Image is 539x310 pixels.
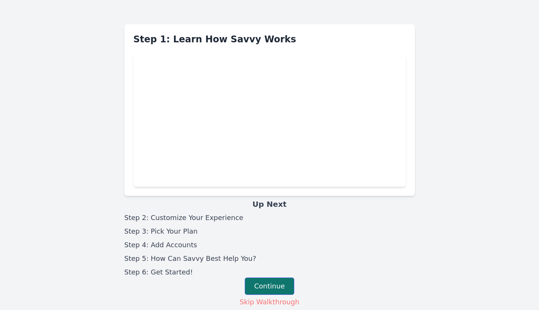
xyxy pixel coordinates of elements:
[134,54,406,187] iframe: Savvy Debt Payoff Planner Instructional Video
[124,240,415,250] li: Step 4: Add Accounts
[245,277,294,295] button: Continue
[239,296,300,308] button: Skip Walkthrough
[124,226,415,237] li: Step 3: Pick Your Plan
[124,199,415,209] h3: Up Next
[124,253,415,264] li: Step 5: How Can Savvy Best Help You?
[124,212,415,223] li: Step 2: Customize Your Experience
[134,33,406,45] h2: Step 1: Learn How Savvy Works
[124,267,415,277] li: Step 6: Get Started!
